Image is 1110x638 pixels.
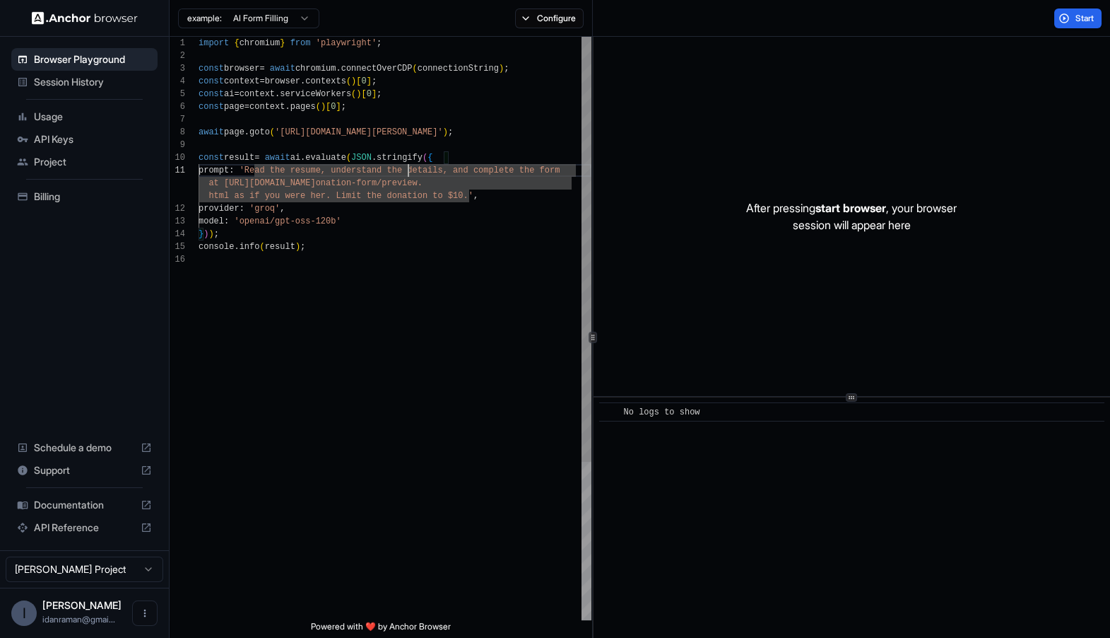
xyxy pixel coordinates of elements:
span: . [372,153,377,163]
span: onation-form/preview. [316,178,423,188]
span: = [259,64,264,74]
span: ] [336,102,341,112]
span: example: [187,13,222,24]
span: ) [443,127,448,137]
span: lete the form [494,166,560,175]
span: ) [321,102,326,112]
div: API Reference [11,516,158,539]
span: ​ [606,405,613,419]
div: Session History [11,71,158,93]
span: Session History [34,75,152,89]
div: 2 [170,50,185,62]
span: API Reference [34,521,135,535]
span: ( [270,127,275,137]
div: 9 [170,139,185,151]
span: 'playwright' [316,38,377,48]
span: const [199,153,224,163]
div: 12 [170,202,185,215]
span: contexts [305,76,346,86]
span: await [199,127,224,137]
div: 10 [170,151,185,164]
span: : [229,166,234,175]
span: browser [265,76,300,86]
span: context [240,89,275,99]
span: . [336,64,341,74]
span: ( [413,64,418,74]
span: evaluate [305,153,346,163]
span: chromium [240,38,281,48]
span: html as if you were her. Limit the donation to $10 [208,191,463,201]
span: ] [367,76,372,86]
span: . [300,76,305,86]
span: const [199,64,224,74]
span: ; [448,127,453,137]
span: prompt [199,166,229,175]
img: Anchor Logo [32,11,138,25]
span: Project [34,155,152,169]
span: ai [224,89,234,99]
span: serviceWorkers [280,89,351,99]
span: import [199,38,229,48]
span: ; [300,242,305,252]
span: context [224,76,259,86]
span: [ [326,102,331,112]
div: 11 [170,164,185,177]
span: provider [199,204,240,214]
div: Support [11,459,158,482]
span: Usage [34,110,152,124]
span: ai [290,153,300,163]
div: 15 [170,240,185,253]
div: 5 [170,88,185,100]
div: 7 [170,113,185,126]
span: Support [34,463,135,477]
span: '[URL][DOMAIN_NAME][PERSON_NAME]' [275,127,443,137]
span: const [199,76,224,86]
span: } [199,229,203,239]
span: ; [372,76,377,86]
span: page [224,102,244,112]
span: Schedule a demo [34,441,135,455]
div: 13 [170,215,185,228]
div: 14 [170,228,185,240]
span: : [224,216,229,226]
span: const [199,102,224,112]
div: 8 [170,126,185,139]
span: info [240,242,260,252]
span: 'groq' [249,204,280,214]
span: ) [203,229,208,239]
span: 'openai/gpt-oss-120b' [234,216,341,226]
span: . [244,127,249,137]
span: start browser [815,201,886,215]
span: context [249,102,285,112]
div: 6 [170,100,185,113]
span: = [244,102,249,112]
p: After pressing , your browser session will appear here [746,199,957,233]
span: 0 [361,76,366,86]
span: connectionString [418,64,499,74]
span: browser [224,64,259,74]
span: connectOverCDP [341,64,413,74]
span: { [234,38,239,48]
span: [ [361,89,366,99]
span: ; [214,229,219,239]
button: Start [1054,8,1102,28]
span: ) [499,64,504,74]
button: Configure [515,8,584,28]
div: Billing [11,185,158,208]
span: await [270,64,295,74]
span: . [300,153,305,163]
span: ( [423,153,427,163]
span: No logs to show [623,407,699,417]
span: 0 [331,102,336,112]
span: = [234,89,239,99]
span: from [290,38,311,48]
span: , [473,191,478,201]
span: Browser Playground [34,52,152,66]
span: ] [372,89,377,99]
span: 0 [367,89,372,99]
span: : [240,204,244,214]
span: await [265,153,290,163]
div: Schedule a demo [11,436,158,459]
span: ; [377,89,382,99]
div: 3 [170,62,185,75]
